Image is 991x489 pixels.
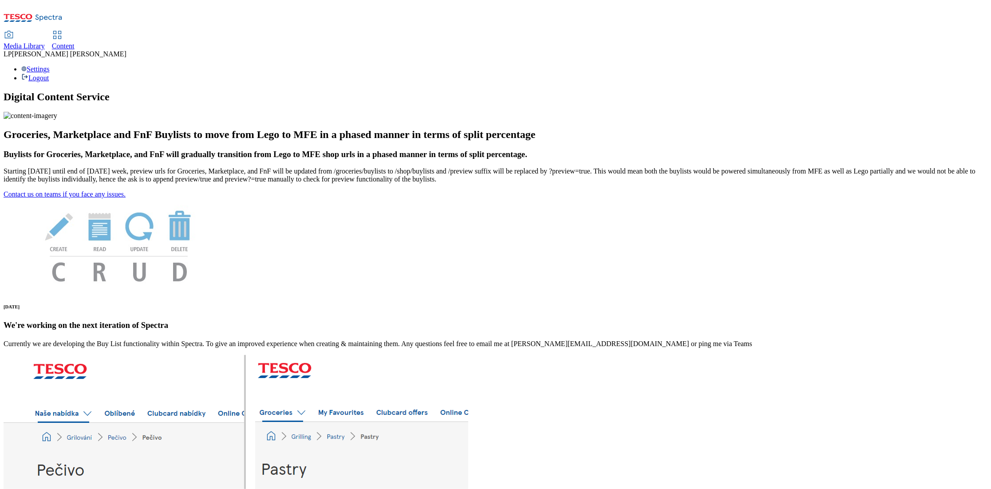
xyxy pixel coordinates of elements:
h3: Buylists for Groceries, Marketplace, and FnF will gradually transition from Lego to MFE shop urls... [4,150,987,159]
a: Logout [21,74,49,82]
span: Media Library [4,42,45,50]
h3: We're working on the next iteration of Spectra [4,320,987,330]
a: Contact us on teams if you face any issues. [4,190,126,198]
span: LP [4,50,12,58]
span: Content [52,42,75,50]
h6: [DATE] [4,304,987,309]
h2: Groceries, Marketplace and FnF Buylists to move from Lego to MFE in a phased manner in terms of s... [4,129,987,141]
img: content-imagery [4,112,57,120]
p: Starting [DATE] until end of [DATE] week, preview urls for Groceries, Marketplace, and FnF will b... [4,167,987,183]
a: Settings [21,65,50,73]
span: [PERSON_NAME] [PERSON_NAME] [12,50,126,58]
a: Content [52,32,75,50]
a: Media Library [4,32,45,50]
p: Currently we are developing the Buy List functionality within Spectra. To give an improved experi... [4,340,987,348]
h1: Digital Content Service [4,91,987,103]
img: News Image [4,198,234,291]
